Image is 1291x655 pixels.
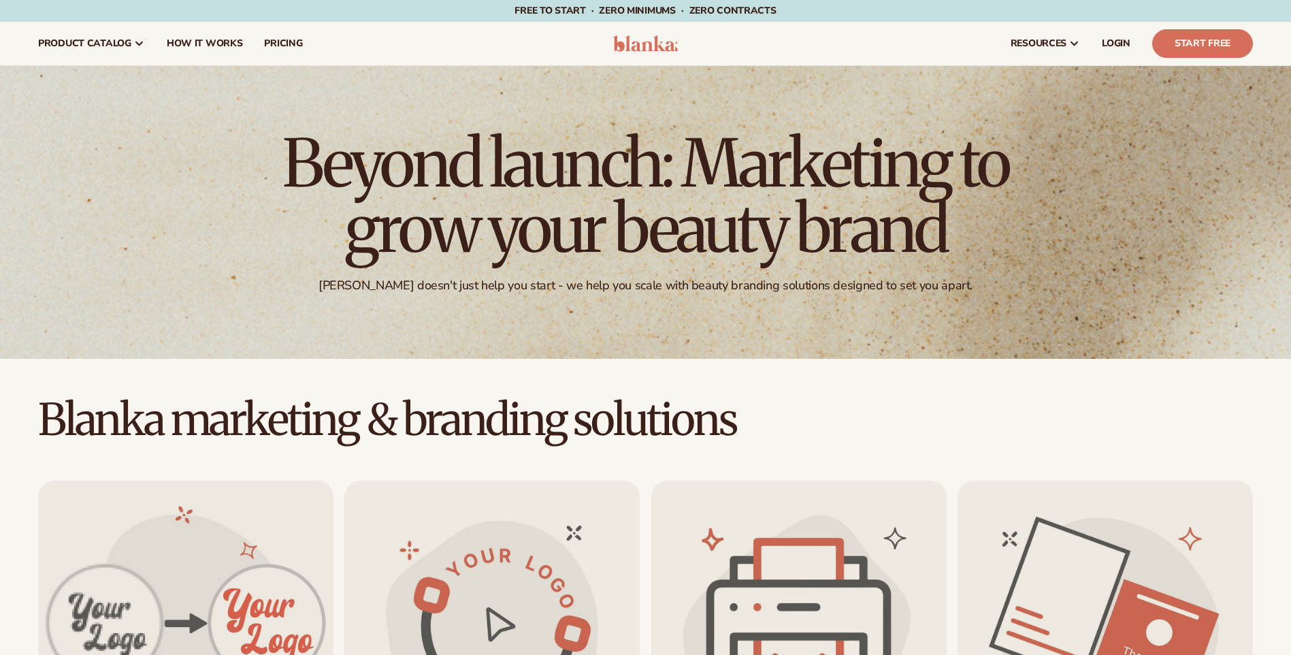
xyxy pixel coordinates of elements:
[1091,22,1141,65] a: LOGIN
[167,38,243,49] span: How It Works
[156,22,254,65] a: How It Works
[253,22,313,65] a: pricing
[1011,38,1066,49] span: resources
[318,278,973,293] div: [PERSON_NAME] doesn't just help you start - we help you scale with beauty branding solutions desi...
[1152,29,1253,58] a: Start Free
[272,131,1020,261] h1: Beyond launch: Marketing to grow your beauty brand
[1102,38,1130,49] span: LOGIN
[264,38,302,49] span: pricing
[514,4,776,17] span: Free to start · ZERO minimums · ZERO contracts
[38,38,131,49] span: product catalog
[613,35,678,52] img: logo
[27,22,156,65] a: product catalog
[1000,22,1091,65] a: resources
